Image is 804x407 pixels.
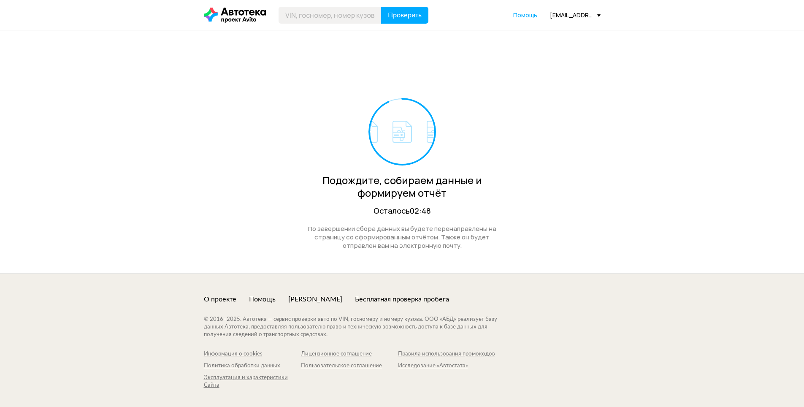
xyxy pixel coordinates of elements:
div: Подождите, собираем данные и формируем отчёт [299,174,506,199]
a: Помощь [513,11,537,19]
a: Эксплуатация и характеристики Сайта [204,374,301,389]
div: По завершении сбора данных вы будете перенаправлены на страницу со сформированным отчётом. Также ... [299,225,506,250]
a: Политика обработки данных [204,362,301,370]
a: Пользовательское соглашение [301,362,398,370]
button: Проверить [381,7,428,24]
a: Исследование «Автостата» [398,362,495,370]
div: [EMAIL_ADDRESS][DOMAIN_NAME] [550,11,601,19]
a: Бесплатная проверка пробега [355,295,449,304]
div: Осталось 02:48 [299,206,506,216]
a: Информация о cookies [204,350,301,358]
span: Проверить [388,12,422,19]
input: VIN, госномер, номер кузова [279,7,382,24]
a: [PERSON_NAME] [288,295,342,304]
div: © 2016– 2025 . Автотека — сервис проверки авто по VIN, госномеру и номеру кузова. ООО «АБД» реали... [204,316,514,339]
a: О проекте [204,295,236,304]
a: Лицензионное соглашение [301,350,398,358]
a: Правила использования промокодов [398,350,495,358]
a: Помощь [249,295,276,304]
